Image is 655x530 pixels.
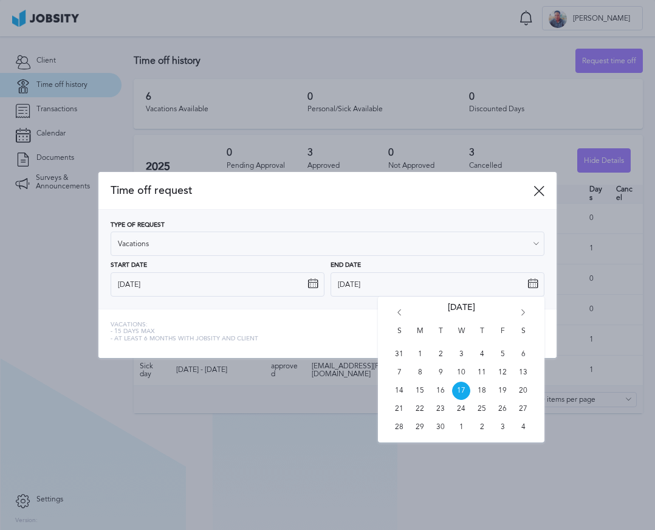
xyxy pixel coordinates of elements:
span: Mon Sep 08 2025 [411,363,429,382]
span: - 15 days max [111,328,258,336]
span: Thu Sep 11 2025 [473,363,491,382]
span: W [452,327,470,345]
span: Vacations: [111,322,258,329]
span: Time off request [111,184,534,197]
span: S [514,327,532,345]
span: Wed Sep 17 2025 [452,382,470,400]
span: Tue Sep 02 2025 [431,345,450,363]
span: Fri Sep 19 2025 [493,382,512,400]
span: Fri Sep 05 2025 [493,345,512,363]
span: Thu Sep 25 2025 [473,400,491,418]
span: [DATE] [448,303,475,327]
span: Tue Sep 30 2025 [431,418,450,436]
span: T [431,327,450,345]
span: Sun Sep 07 2025 [390,363,408,382]
span: Type of Request [111,222,165,229]
span: Sun Sep 21 2025 [390,400,408,418]
span: Tue Sep 23 2025 [431,400,450,418]
span: M [411,327,429,345]
span: Fri Sep 26 2025 [493,400,512,418]
span: Mon Sep 01 2025 [411,345,429,363]
span: T [473,327,491,345]
span: Sat Sep 20 2025 [514,382,532,400]
span: Sun Sep 28 2025 [390,418,408,436]
span: S [390,327,408,345]
span: Thu Sep 04 2025 [473,345,491,363]
span: Mon Sep 15 2025 [411,382,429,400]
span: Sat Sep 27 2025 [514,400,532,418]
span: Sun Aug 31 2025 [390,345,408,363]
span: Sun Sep 14 2025 [390,382,408,400]
span: Wed Sep 03 2025 [452,345,470,363]
span: Mon Sep 29 2025 [411,418,429,436]
span: Sat Sep 06 2025 [514,345,532,363]
span: F [493,327,512,345]
span: Mon Sep 22 2025 [411,400,429,418]
span: Tue Sep 16 2025 [431,382,450,400]
span: End Date [331,262,361,269]
span: Fri Sep 12 2025 [493,363,512,382]
span: - At least 6 months with jobsity and client [111,336,258,343]
span: Tue Sep 09 2025 [431,363,450,382]
i: Go forward 1 month [518,309,529,320]
span: Wed Sep 24 2025 [452,400,470,418]
span: Sat Sep 13 2025 [514,363,532,382]
span: Thu Oct 02 2025 [473,418,491,436]
span: Sat Oct 04 2025 [514,418,532,436]
i: Go back 1 month [394,309,405,320]
span: Thu Sep 18 2025 [473,382,491,400]
span: Wed Oct 01 2025 [452,418,470,436]
span: Fri Oct 03 2025 [493,418,512,436]
span: Start Date [111,262,147,269]
span: Wed Sep 10 2025 [452,363,470,382]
